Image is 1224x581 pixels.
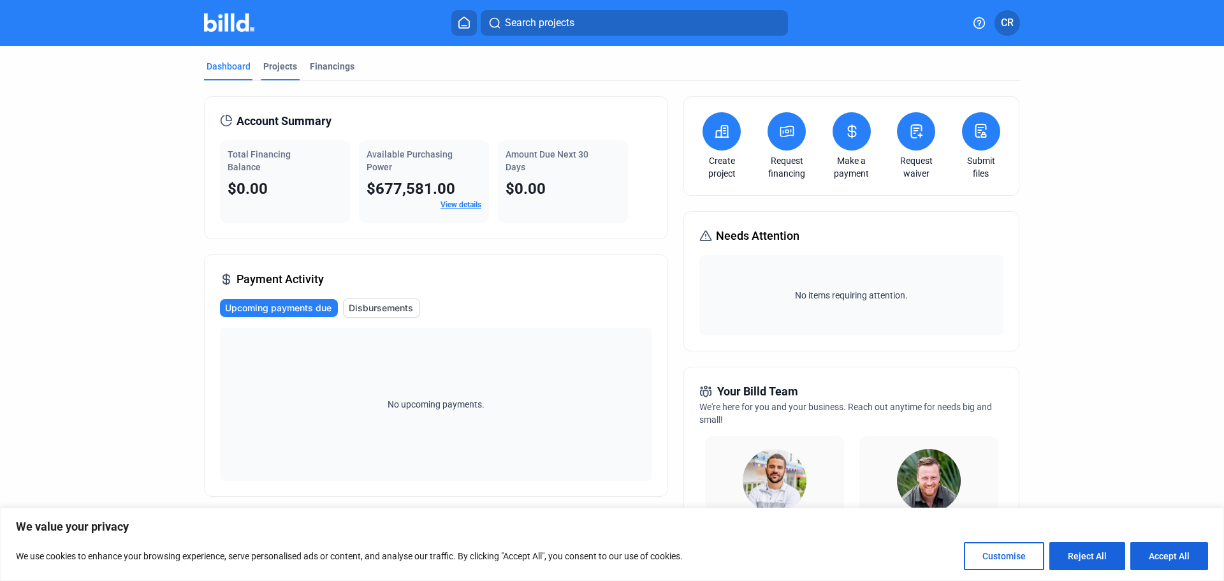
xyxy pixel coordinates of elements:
[1130,542,1208,570] button: Accept All
[441,200,481,209] a: View details
[228,149,291,172] span: Total Financing Balance
[506,149,588,172] span: Amount Due Next 30 Days
[743,449,806,513] img: Relationship Manager
[481,10,788,36] button: Search projects
[310,60,354,73] div: Financings
[225,302,331,314] span: Upcoming payments due
[1049,542,1125,570] button: Reject All
[228,180,268,198] span: $0.00
[959,154,1003,180] a: Submit files
[717,383,798,401] span: Your Billd Team
[964,542,1044,570] button: Customise
[1001,15,1014,31] span: CR
[716,227,799,245] span: Needs Attention
[349,302,413,314] span: Disbursements
[897,449,961,513] img: Territory Manager
[994,10,1020,36] button: CR
[263,60,297,73] div: Projects
[704,289,998,302] span: No items requiring attention.
[237,270,324,288] span: Payment Activity
[506,180,546,198] span: $0.00
[699,154,744,180] a: Create project
[505,15,574,31] span: Search projects
[367,180,455,198] span: $677,581.00
[220,299,338,317] button: Upcoming payments due
[207,60,251,73] div: Dashboard
[204,13,254,32] img: Billd Company Logo
[379,398,493,411] span: No upcoming payments.
[829,154,874,180] a: Make a payment
[16,548,683,564] p: We use cookies to enhance your browsing experience, serve personalised ads or content, and analys...
[894,154,938,180] a: Request waiver
[16,519,1208,534] p: We value your privacy
[367,149,453,172] span: Available Purchasing Power
[699,402,992,425] span: We're here for you and your business. Reach out anytime for needs big and small!
[237,112,331,130] span: Account Summary
[343,298,420,318] button: Disbursements
[764,154,809,180] a: Request financing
